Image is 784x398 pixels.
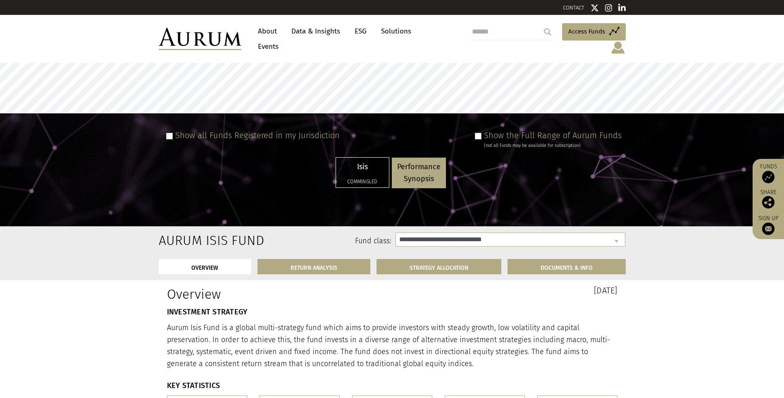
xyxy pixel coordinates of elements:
[484,142,622,149] div: (not all Funds may be available for subscription)
[591,4,599,12] img: Twitter icon
[341,161,384,173] p: Isis
[159,28,241,50] img: Aurum
[254,24,281,39] a: About
[757,163,780,183] a: Funds
[167,286,386,302] h1: Overview
[757,189,780,209] div: Share
[562,23,626,41] a: Access Funds
[563,5,584,11] a: CONTACT
[762,171,774,183] img: Access Funds
[257,259,370,274] a: RETURN ANALYSIS
[175,130,340,140] label: Show all Funds Registered in my Jurisdiction
[287,24,344,39] a: Data & Insights
[167,381,220,390] strong: KEY STATISTICS
[159,233,226,248] h2: Aurum Isis Fund
[762,223,774,235] img: Sign up to our newsletter
[341,179,384,184] h5: Commingled
[618,4,626,12] img: Linkedin icon
[238,236,392,247] label: Fund class:
[484,130,622,140] label: Show the Full Range of Aurum Funds
[757,215,780,235] a: Sign up
[397,161,441,185] p: Performance Synopsis
[605,4,612,12] img: Instagram icon
[568,26,605,36] span: Access Funds
[508,259,626,274] a: DOCUMENTS & INFO
[610,41,626,55] img: account-icon.svg
[167,307,248,316] strong: INVESTMENT STRATEGY
[377,24,415,39] a: Solutions
[350,24,371,39] a: ESG
[762,196,774,209] img: Share this post
[377,259,501,274] a: STRATEGY ALLOCATION
[167,322,617,369] p: Aurum Isis Fund is a global multi-strategy fund which aims to provide investors with steady growt...
[254,39,279,54] a: Events
[398,286,617,295] h3: [DATE]
[539,24,556,40] input: Submit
